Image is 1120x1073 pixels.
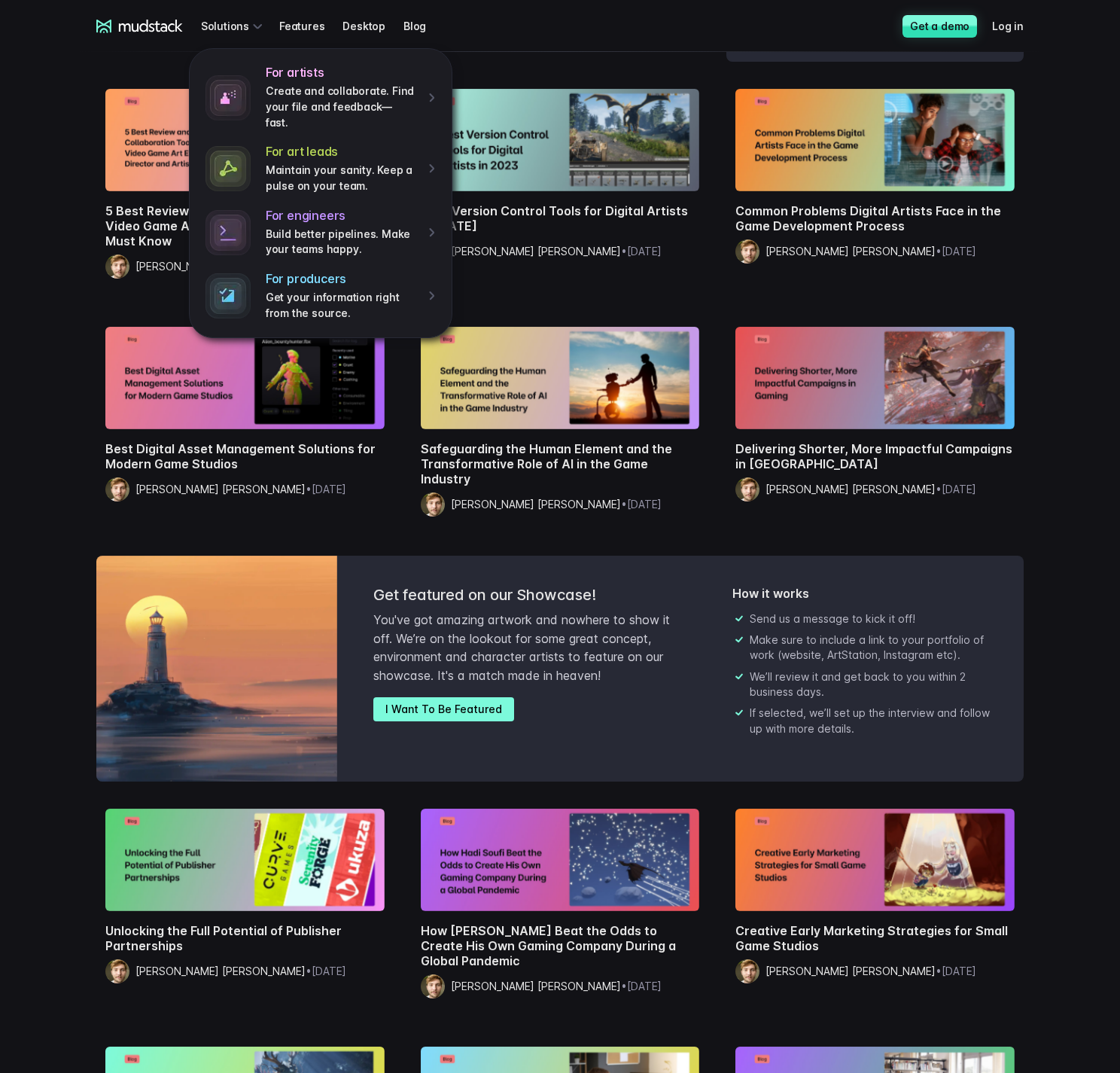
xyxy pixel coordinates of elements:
[105,477,129,501] img: Mazze Whiteley
[266,208,418,224] h4: For engineers
[201,12,267,40] div: Solutions
[451,980,621,992] span: [PERSON_NAME] [PERSON_NAME]
[279,12,342,40] a: Features
[96,556,337,782] img: Artwork showing lighthouse
[765,965,936,977] span: [PERSON_NAME] [PERSON_NAME]
[765,483,936,495] span: [PERSON_NAME] [PERSON_NAME]
[735,89,1015,191] img: Common Problems Digital Artists Face in the Game Development Process
[266,227,418,258] p: Build better pipelines. Make your teams happy.
[735,477,759,501] img: Mazze Whiteley
[621,980,662,992] span: • [DATE]
[96,80,394,300] a: 5 Best Review and Collaboration Tools for 3D Video Game Art Every Art Director and Artist Must Kn...
[621,498,662,511] span: • [DATE]
[421,327,700,429] img: Safeguarding the Human Element and the Transformative Role of AI in the Game Industry
[266,84,418,130] p: Create and collaborate. Find your file and feedback— fast.
[373,611,672,685] p: You've got amazing artwork and nowhere to show it off. We’re on the lookout for some great concep...
[451,245,621,258] span: [PERSON_NAME] [PERSON_NAME]
[726,80,1024,285] a: Common Problems Digital Artists Face in the Game Development ProcessCommon Problems Digital Artis...
[750,706,1000,736] li: If selected, we’ll set up the interview and follow up with more details.
[199,201,443,264] a: For engineersBuild better pipelines. Make your teams happy.
[199,58,443,137] a: For artistsCreate and collaborate. Find your file and feedback— fast.
[373,586,672,605] h2: Get featured on our Showcase!
[205,75,251,120] img: spray paint icon
[105,89,385,191] img: 5 Best Review and Collaboration Tools for 3D Video Game Art Every Art Director and Artist Must Know
[936,245,976,258] span: • [DATE]
[421,809,700,911] img: How Hadi Soufi Beat the Odds to Create His Own Gaming Company During a Global Pandemic
[96,800,394,1004] a: Unlocking the Full Potential of Publisher Partnerships Unlocking the Full Potential of Publisher ...
[735,327,1015,429] img: Delivering Shorter, More Impactful Campaigns in Gaming
[750,611,1000,626] li: Send us a message to kick it off!
[205,210,251,255] img: stylized terminal icon
[266,163,418,194] p: Maintain your sanity. Keep a pulse on your team.
[735,441,1015,471] h2: Delivering Shorter, More Impactful Campaigns in [GEOGRAPHIC_DATA]
[135,260,306,273] span: [PERSON_NAME] [PERSON_NAME]
[266,290,418,321] p: Get your information right from the source.
[726,318,1024,523] a: Delivering Shorter, More Impactful Campaigns in GamingDelivering Shorter, More Impactful Campaign...
[306,965,346,977] span: • [DATE]
[421,89,700,191] img: Best Version Control Tools for Digital Artists in 2023
[342,12,403,40] a: Desktop
[735,239,759,264] img: Mazze Whiteley
[105,255,129,279] img: Mazze Whiteley
[735,203,1015,233] h2: Common Problems Digital Artists Face in the Game Development Process
[412,318,709,538] a: Safeguarding the Human Element and the Transformative Role of AI in the Game IndustrySafeguarding...
[306,483,346,495] span: • [DATE]
[105,441,385,471] h2: Best Digital Asset Management Solutions for Modern Game Studios
[412,80,709,285] a: Best Version Control Tools for Digital Artists in 2023Best Version Control Tools for Digital Arti...
[735,809,1015,911] img: Creative Early Marketing Strategies for Small Game Studios
[421,923,700,968] h2: How [PERSON_NAME] Beat the Odds to Create His Own Gaming Company During a Global Pandemic
[992,12,1042,40] a: Log in
[726,800,1024,1004] a: Creative Early Marketing Strategies for Small Game StudiosCreative Early Marketing Strategies for...
[105,327,385,429] img: Best Digital Asset Management Solutions for Modern Game Studios
[105,203,385,248] h2: 5 Best Review and Collaboration Tools for 3D Video Game Art Every Art Director and Artist Must Know
[451,498,621,511] span: [PERSON_NAME] [PERSON_NAME]
[266,65,418,81] h4: For artists
[135,483,306,495] span: [PERSON_NAME] [PERSON_NAME]
[96,318,394,523] a: Best Digital Asset Management Solutions for Modern Game StudiosBest Digital Asset Management Solu...
[403,12,444,40] a: Blog
[266,144,418,160] h4: For art leads
[421,203,700,233] h2: Best Version Control Tools for Digital Artists in [DATE]
[936,965,976,977] span: • [DATE]
[412,800,709,1020] a: How Hadi Soufi Beat the Odds to Create His Own Gaming Company During a Global PandemicHow [PERSON...
[902,15,977,38] a: Get a demo
[732,586,1000,601] h3: How it works
[621,245,662,258] span: • [DATE]
[936,483,976,495] span: • [DATE]
[105,923,385,953] h2: Unlocking the Full Potential of Publisher Partnerships
[105,809,385,911] img: Unlocking the Full Potential of Publisher Partnerships
[735,923,1015,953] h2: Creative Early Marketing Strategies for Small Game Studios
[735,959,759,983] img: Mazze Whiteley
[421,441,700,486] h2: Safeguarding the Human Element and the Transformative Role of AI in the Game Industry
[421,492,445,517] img: Mazze Whiteley
[199,264,443,328] a: For producersGet your information right from the source.
[205,146,251,191] img: connected dots icon
[373,697,514,721] a: I Want To Be Featured
[421,974,445,998] img: Mazze Whiteley
[266,271,418,287] h4: For producers
[750,633,1000,663] li: Make sure to include a link to your portfolio of work (website, ArtStation, Instagram etc).
[105,959,129,983] img: Mazze Whiteley
[135,965,306,977] span: [PERSON_NAME] [PERSON_NAME]
[765,245,936,258] span: [PERSON_NAME] [PERSON_NAME]
[199,137,443,200] a: For art leadsMaintain your sanity. Keep a pulse on your team.
[750,669,1000,700] li: We’ll review it and get back to you within 2 business days.
[205,273,251,319] img: stylized terminal icon
[96,20,183,33] a: mudstack logo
